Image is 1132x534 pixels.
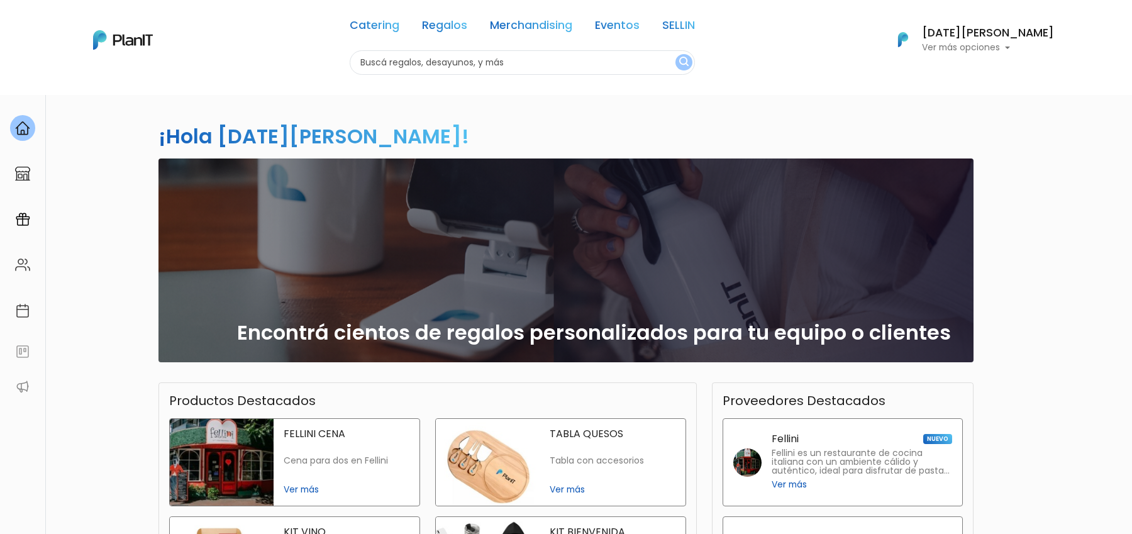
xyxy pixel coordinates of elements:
[679,57,689,69] img: search_button-432b6d5273f82d61273b3651a40e1bd1b912527efae98b1b7a1b2c0702e16a8d.svg
[772,478,807,491] span: Ver más
[922,43,1054,52] p: Ver más opciones
[158,122,469,150] h2: ¡Hola [DATE][PERSON_NAME]!
[882,23,1054,56] button: PlanIt Logo [DATE][PERSON_NAME] Ver más opciones
[284,483,409,496] span: Ver más
[723,418,963,506] a: Fellini NUEVO Fellini es un restaurante de cocina italiana con un ambiente cálido y auténtico, id...
[772,449,952,476] p: Fellini es un restaurante de cocina italiana con un ambiente cálido y auténtico, ideal para disfr...
[350,20,399,35] a: Catering
[170,419,274,506] img: fellini cena
[15,166,30,181] img: marketplace-4ceaa7011d94191e9ded77b95e3339b90024bf715f7c57f8cf31f2d8c509eaba.svg
[15,344,30,359] img: feedback-78b5a0c8f98aac82b08bfc38622c3050aee476f2c9584af64705fc4e61158814.svg
[15,257,30,272] img: people-662611757002400ad9ed0e3c099ab2801c6687ba6c219adb57efc949bc21e19d.svg
[93,30,153,50] img: PlanIt Logo
[284,455,409,466] p: Cena para dos en Fellini
[550,455,675,466] p: Tabla con accesorios
[772,434,799,444] p: Fellini
[490,20,572,35] a: Merchandising
[923,434,952,444] span: NUEVO
[284,429,409,439] p: FELLINI CENA
[15,121,30,136] img: home-e721727adea9d79c4d83392d1f703f7f8bce08238fde08b1acbfd93340b81755.svg
[169,418,420,506] a: fellini cena FELLINI CENA Cena para dos en Fellini Ver más
[15,303,30,318] img: calendar-87d922413cdce8b2cf7b7f5f62616a5cf9e4887200fb71536465627b3292af00.svg
[550,429,675,439] p: TABLA QUESOS
[350,50,695,75] input: Buscá regalos, desayunos, y más
[922,28,1054,39] h6: [DATE][PERSON_NAME]
[15,379,30,394] img: partners-52edf745621dab592f3b2c58e3bca9d71375a7ef29c3b500c9f145b62cc070d4.svg
[237,321,951,345] h2: Encontrá cientos de regalos personalizados para tu equipo o clientes
[436,419,540,506] img: tabla quesos
[733,448,762,477] img: fellini
[435,418,686,506] a: tabla quesos TABLA QUESOS Tabla con accesorios Ver más
[595,20,640,35] a: Eventos
[550,483,675,496] span: Ver más
[15,212,30,227] img: campaigns-02234683943229c281be62815700db0a1741e53638e28bf9629b52c665b00959.svg
[662,20,695,35] a: SELLIN
[889,26,917,53] img: PlanIt Logo
[422,20,467,35] a: Regalos
[723,393,885,408] h3: Proveedores Destacados
[169,393,316,408] h3: Productos Destacados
